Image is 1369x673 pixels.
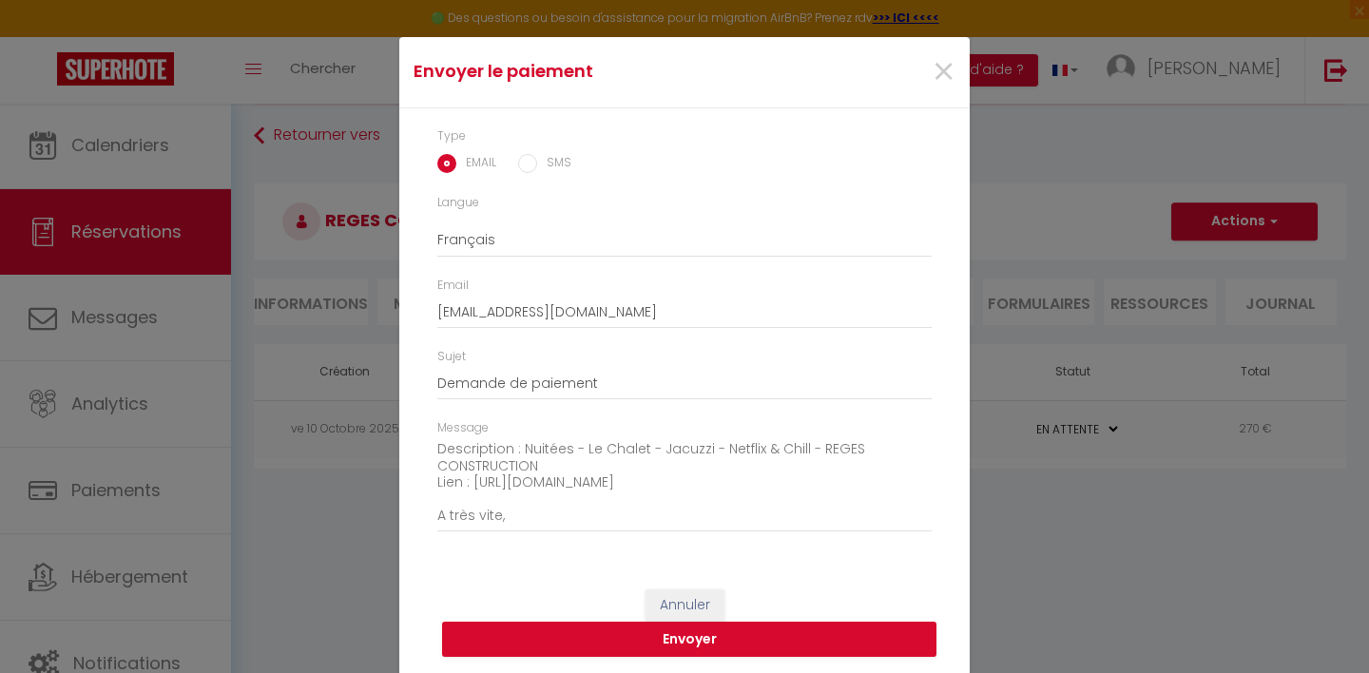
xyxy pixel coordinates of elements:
label: EMAIL [456,154,496,175]
label: Message [437,419,489,437]
button: Close [932,52,955,93]
label: Langue [437,194,479,212]
span: × [932,44,955,101]
button: Envoyer [442,622,936,658]
h4: Envoyer le paiement [414,58,766,85]
button: Annuler [646,589,724,622]
label: Sujet [437,348,466,366]
label: Type [437,127,466,145]
label: SMS [537,154,571,175]
label: Email [437,277,469,295]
